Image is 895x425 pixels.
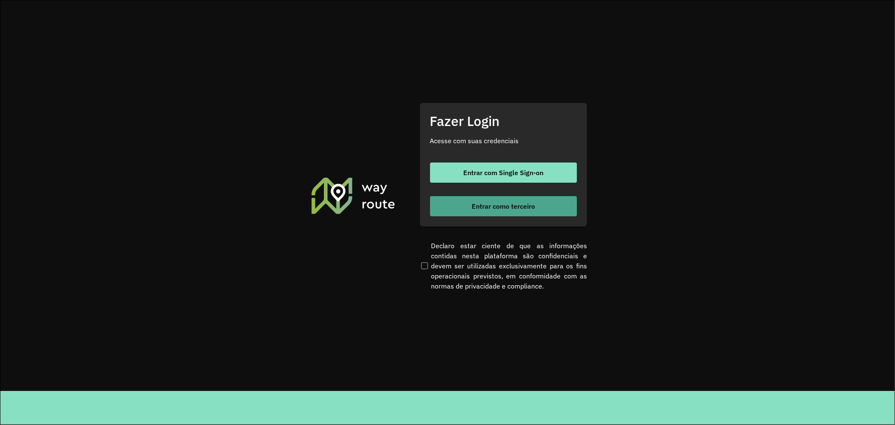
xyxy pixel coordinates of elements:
[430,196,577,216] button: button
[430,163,577,183] button: button
[430,136,577,146] p: Acesse com suas credenciais
[430,113,577,129] h2: Fazer Login
[472,203,535,210] span: Entrar como terceiro
[463,169,543,176] span: Entrar com Single Sign-on
[310,176,397,215] img: Roteirizador AmbevTech
[420,241,587,291] label: Declaro estar ciente de que as informações contidas nesta plataforma são confidenciais e devem se...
